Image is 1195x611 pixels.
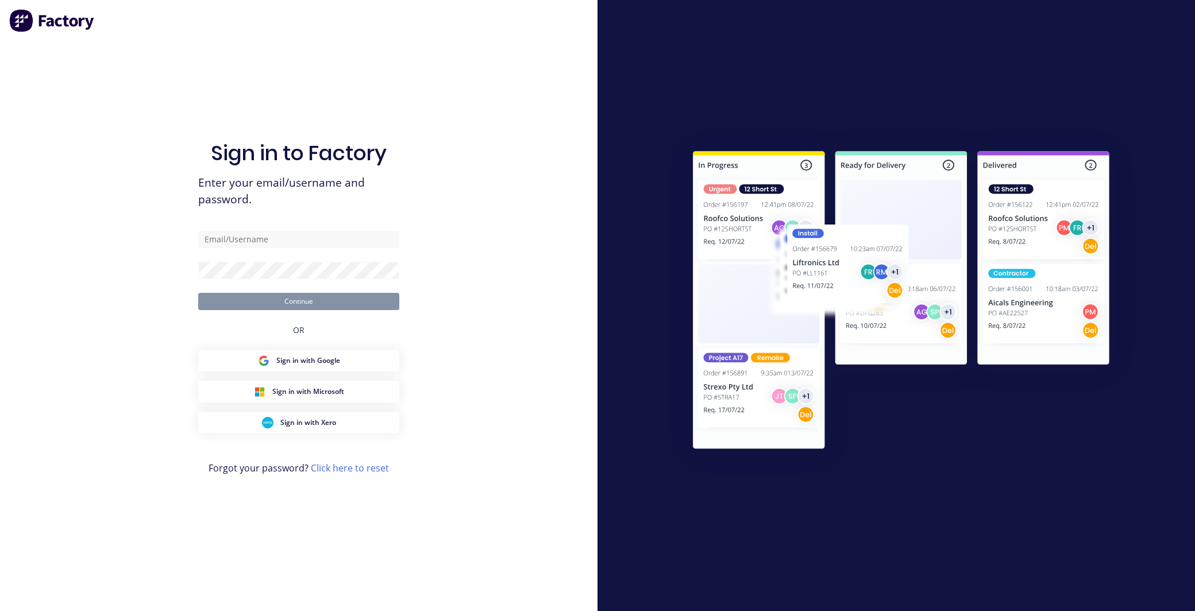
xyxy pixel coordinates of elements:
img: Sign in [668,128,1135,476]
img: Microsoft Sign in [254,386,265,397]
span: Sign in with Xero [280,417,336,428]
span: Sign in with Google [276,355,340,366]
span: Forgot your password? [209,461,389,475]
div: OR [293,310,304,350]
img: Xero Sign in [262,417,273,428]
span: Enter your email/username and password. [198,175,399,208]
input: Email/Username [198,231,399,248]
img: Google Sign in [258,355,269,366]
button: Microsoft Sign inSign in with Microsoft [198,381,399,403]
a: Click here to reset [311,462,389,474]
span: Sign in with Microsoft [272,386,344,397]
button: Xero Sign inSign in with Xero [198,412,399,434]
img: Factory [9,9,95,32]
h1: Sign in to Factory [211,141,387,165]
button: Google Sign inSign in with Google [198,350,399,372]
button: Continue [198,293,399,310]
